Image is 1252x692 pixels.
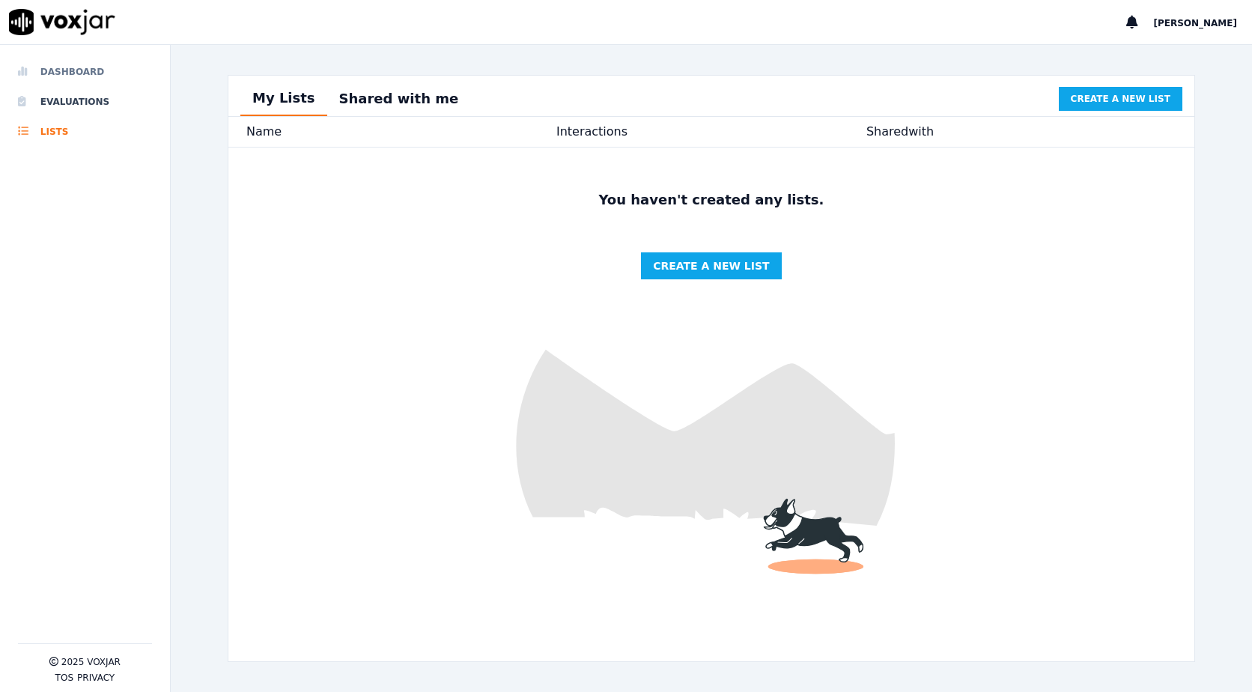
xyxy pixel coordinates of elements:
[18,87,152,117] a: Evaluations
[556,123,866,141] div: Interactions
[866,123,1176,141] div: Shared with
[55,672,73,684] button: TOS
[592,189,830,210] p: You haven't created any lists.
[240,82,327,116] button: My Lists
[1153,18,1237,28] span: [PERSON_NAME]
[228,148,1194,661] img: fun dog
[1059,87,1182,111] button: Create a new list
[1153,13,1252,31] button: [PERSON_NAME]
[18,117,152,147] a: Lists
[641,252,781,279] button: Create a new list
[246,123,556,141] div: Name
[77,672,115,684] button: Privacy
[327,82,471,115] button: Shared with me
[1071,93,1170,105] span: Create a new list
[9,9,115,35] img: voxjar logo
[653,258,769,273] span: Create a new list
[61,656,121,668] p: 2025 Voxjar
[18,57,152,87] a: Dashboard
